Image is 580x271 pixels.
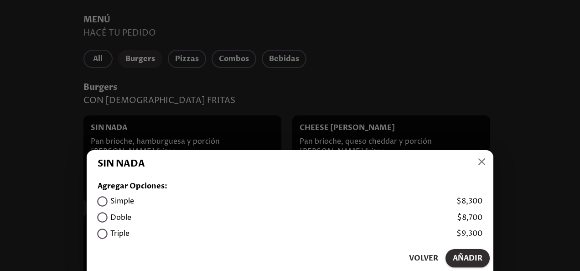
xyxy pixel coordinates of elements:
b: SIN NADA [98,157,145,170]
h6: $ 8,300 [456,196,482,206]
h6: Doble [110,213,131,223]
h6: Simple [110,196,134,206]
h6: $ 9,300 [456,229,482,239]
span: Añadir [453,252,482,265]
span: Volver [409,252,438,265]
button: Volver [405,249,442,267]
h6: Triple [110,229,129,239]
h6: $ 8,700 [457,213,482,223]
b: Agregar Opciones : [98,181,167,191]
button: Añadir [445,249,490,267]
